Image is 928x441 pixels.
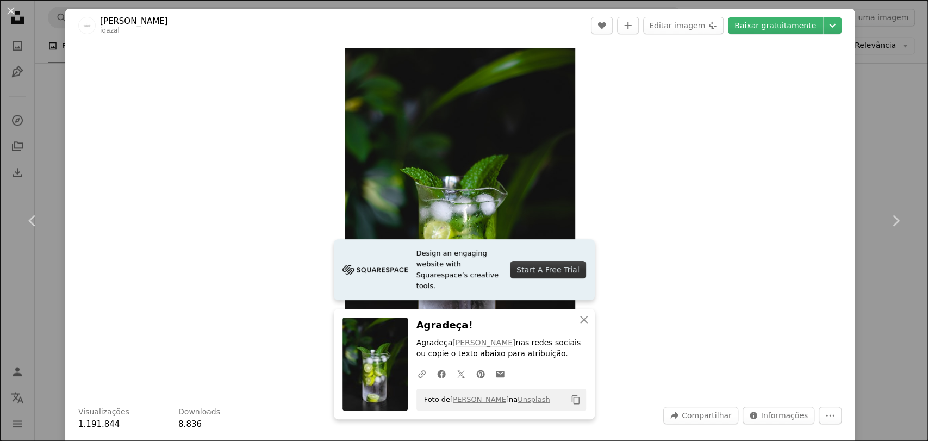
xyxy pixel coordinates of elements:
button: Ampliar esta imagem [345,48,575,394]
img: copo transparente com fruta verde [345,48,575,394]
h3: Visualizações [78,407,129,418]
button: Adicionar à coleção [617,17,639,34]
a: [PERSON_NAME] [100,16,168,27]
h3: Downloads [178,407,220,418]
button: Editar imagem [643,17,724,34]
button: Estatísticas desta imagem [743,407,814,424]
img: file-1705255347840-230a6ab5bca9image [342,262,408,278]
span: Informações [761,407,808,424]
p: Agradeça nas redes sociais ou copie o texto abaixo para atribuição. [416,338,586,359]
button: Curtir [591,17,613,34]
button: Mais ações [819,407,842,424]
span: Design an engaging website with Squarespace’s creative tools. [416,248,502,291]
span: 1.191.844 [78,419,120,429]
span: 8.836 [178,419,202,429]
span: Foto de na [419,391,550,408]
a: Compartilhar no Pinterest [471,363,490,384]
a: Design an engaging website with Squarespace’s creative tools.Start A Free Trial [334,239,595,300]
button: Escolha o tamanho do download [823,17,842,34]
a: Compartilhar no Facebook [432,363,451,384]
a: Próximo [863,169,928,273]
button: Copiar para a área de transferência [566,390,585,409]
a: iqazal [100,27,120,34]
a: Baixar gratuitamente [728,17,823,34]
button: Compartilhar esta imagem [663,407,738,424]
img: Ir para o perfil de qazal heydarpour [78,17,96,34]
a: [PERSON_NAME] [450,395,509,403]
h3: Agradeça! [416,318,586,333]
div: Start A Free Trial [510,261,586,278]
a: Compartilhar no Twitter [451,363,471,384]
span: Compartilhar [682,407,732,424]
a: Unsplash [518,395,550,403]
a: Compartilhar por e-mail [490,363,510,384]
a: [PERSON_NAME] [452,338,515,347]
